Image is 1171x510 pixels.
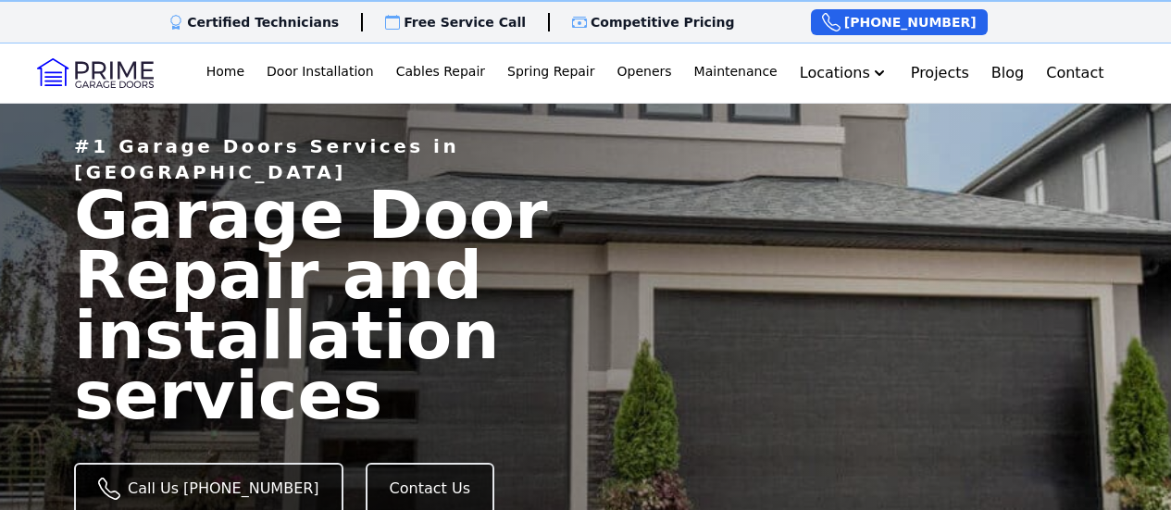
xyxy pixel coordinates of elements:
p: Certified Technicians [187,13,339,31]
a: Blog [984,55,1031,92]
a: Home [199,55,252,92]
span: Garage Door Repair and installation services [74,185,789,425]
a: Contact [1039,55,1111,92]
a: Openers [610,55,679,92]
p: Free Service Call [404,13,526,31]
a: Cables Repair [389,55,492,92]
a: Door Installation [259,55,381,92]
a: [PHONE_NUMBER] [811,9,988,35]
button: Locations [792,55,896,92]
a: Maintenance [687,55,785,92]
a: Spring Repair [500,55,602,92]
img: Logo [37,58,154,88]
a: Projects [903,55,977,92]
p: #1 Garage Doors Services in [GEOGRAPHIC_DATA] [74,133,607,185]
p: Competitive Pricing [591,13,735,31]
